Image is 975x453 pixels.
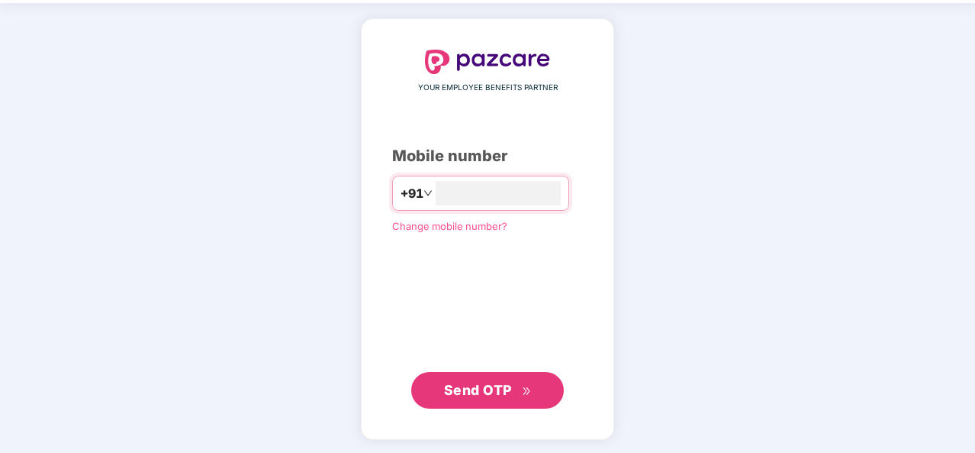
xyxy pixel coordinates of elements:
[425,50,550,74] img: logo
[392,220,507,232] a: Change mobile number?
[423,189,433,198] span: down
[522,387,532,396] span: double-right
[401,184,423,203] span: +91
[418,82,558,94] span: YOUR EMPLOYEE BENEFITS PARTNER
[444,382,512,398] span: Send OTP
[411,372,564,409] button: Send OTPdouble-right
[392,144,583,168] div: Mobile number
